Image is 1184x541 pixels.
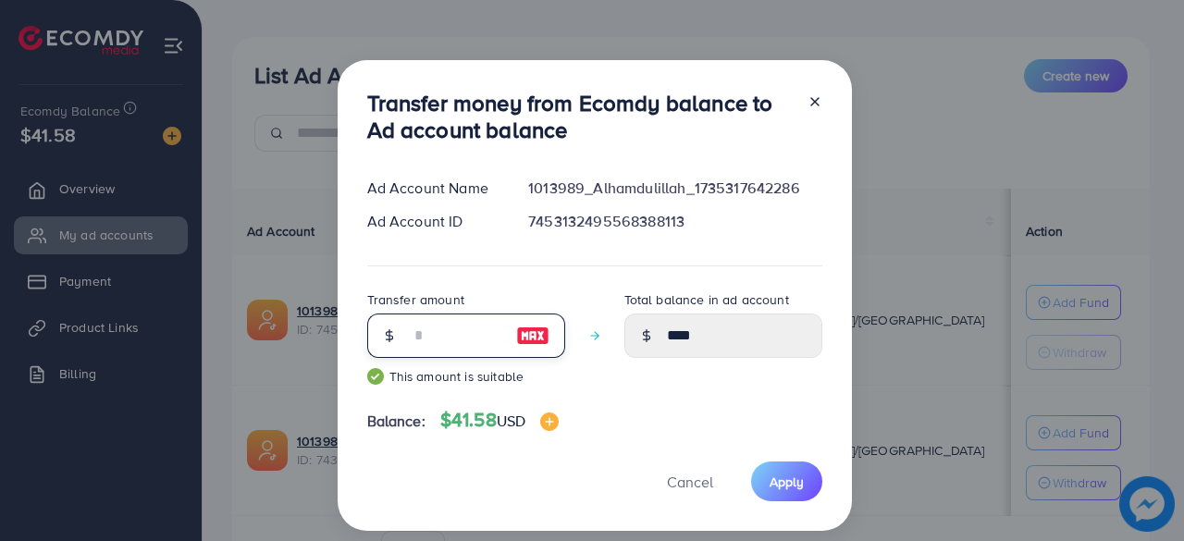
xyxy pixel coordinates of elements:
small: This amount is suitable [367,367,565,386]
span: USD [497,411,525,431]
h3: Transfer money from Ecomdy balance to Ad account balance [367,90,793,143]
div: 7453132495568388113 [513,211,836,232]
img: image [516,325,549,347]
button: Cancel [644,461,736,501]
h4: $41.58 [440,409,559,432]
span: Balance: [367,411,425,432]
div: Ad Account ID [352,211,514,232]
span: Apply [770,473,804,491]
img: guide [367,368,384,385]
label: Total balance in ad account [624,290,789,309]
button: Apply [751,461,822,501]
div: 1013989_Alhamdulillah_1735317642286 [513,178,836,199]
div: Ad Account Name [352,178,514,199]
span: Cancel [667,472,713,492]
label: Transfer amount [367,290,464,309]
img: image [540,412,559,431]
